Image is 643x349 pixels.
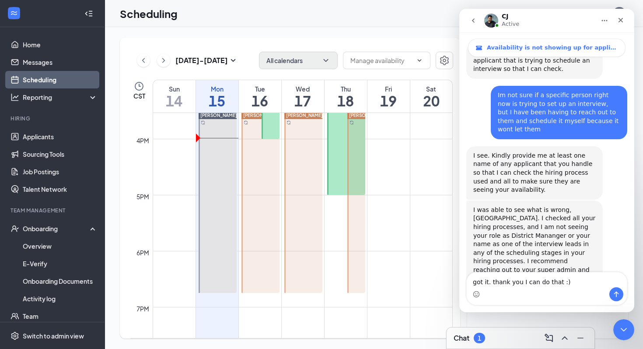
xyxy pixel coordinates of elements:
[135,248,151,257] div: 6pm
[23,290,98,307] a: Activity log
[10,115,96,122] div: Hiring
[349,113,386,118] span: [PERSON_NAME]
[23,255,98,272] a: E-Verify
[133,92,145,100] span: CST
[134,81,144,92] svg: Clock
[544,333,554,343] svg: ComposeMessage
[23,53,98,71] a: Messages
[228,55,238,66] svg: SmallChevronDown
[10,93,19,102] svg: Analysis
[287,120,291,125] svg: Sync
[7,264,168,278] textarea: Message…
[282,80,324,113] a: September 17, 2025
[157,54,170,67] button: ChevronRight
[10,9,18,18] svg: WorkstreamLogo
[282,93,324,108] h1: 17
[196,80,238,113] a: September 15, 2025
[367,80,410,113] a: September 19, 2025
[559,333,570,343] svg: ChevronUp
[137,54,150,67] button: ChevronLeft
[14,282,21,289] button: Emoji picker
[153,93,196,108] h1: 14
[120,6,178,21] h1: Scheduling
[286,113,323,118] span: [PERSON_NAME]
[23,307,98,325] a: Team
[7,192,168,316] div: CJ says…
[153,85,196,93] div: Sun
[573,331,587,345] button: Minimize
[139,55,148,66] svg: ChevronLeft
[201,120,205,125] svg: Sync
[410,93,453,108] h1: 20
[416,57,423,64] svg: ChevronDown
[23,71,98,88] a: Scheduling
[439,55,450,66] svg: Settings
[10,224,19,233] svg: UserCheck
[7,192,143,297] div: I was able to see what is wrong, [GEOGRAPHIC_DATA]. I checked all your hiring processes, and I am...
[243,113,280,118] span: [PERSON_NAME]
[478,335,481,342] div: 1
[244,120,248,125] svg: Sync
[10,331,19,340] svg: Settings
[410,80,453,113] a: September 20, 2025
[613,319,634,340] iframe: Intercom live chat
[153,80,196,113] a: September 14, 2025
[436,52,453,69] button: Settings
[325,80,367,113] a: September 18, 2025
[23,128,98,145] a: Applicants
[542,331,556,345] button: ComposeMessage
[367,93,410,108] h1: 19
[321,56,330,65] svg: ChevronDown
[325,85,367,93] div: Thu
[576,8,586,19] svg: Notifications
[196,85,238,93] div: Mon
[196,93,238,108] h1: 15
[239,85,281,93] div: Tue
[23,237,98,255] a: Overview
[367,85,410,93] div: Fri
[84,9,93,18] svg: Collapse
[159,55,168,66] svg: ChevronRight
[135,304,151,314] div: 7pm
[23,331,84,340] div: Switch to admin view
[325,93,367,108] h1: 18
[454,333,469,343] h3: Chat
[349,120,354,125] svg: Sync
[175,56,228,65] h3: [DATE] - [DATE]
[200,113,237,118] span: [PERSON_NAME]
[459,9,634,312] iframe: Intercom live chat
[23,93,98,102] div: Reporting
[10,207,96,214] div: Team Management
[150,278,164,293] button: Send a message…
[14,197,136,292] div: I was able to see what is wrong, [GEOGRAPHIC_DATA]. I checked all your hiring processes, and I am...
[135,136,151,145] div: 4pm
[575,333,586,343] svg: Minimize
[350,56,412,65] input: Manage availability
[410,85,453,93] div: Sat
[23,180,98,198] a: Talent Network
[23,163,98,180] a: Job Postings
[239,80,281,113] a: September 16, 2025
[23,272,98,290] a: Onboarding Documents
[23,36,98,53] a: Home
[23,224,90,233] div: Onboarding
[135,192,151,201] div: 5pm
[259,52,338,69] button: All calendarsChevronDown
